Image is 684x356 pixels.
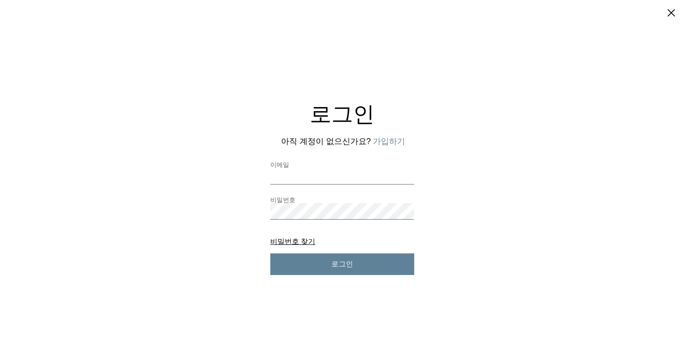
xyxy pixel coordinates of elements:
button: 아직 계정이 없으신가요? 가입하기 [373,136,405,147]
label: 비밀번호 [270,197,414,203]
button: 로그인 [270,253,414,275]
label: 이메일 [270,162,414,168]
span: 아직 계정이 없으신가요? [281,137,371,146]
h2: 로그인 [270,104,414,125]
button: 닫기 [666,7,677,20]
button: 비밀번호 찾기 [270,238,315,245]
span: 로그인 [331,260,353,269]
